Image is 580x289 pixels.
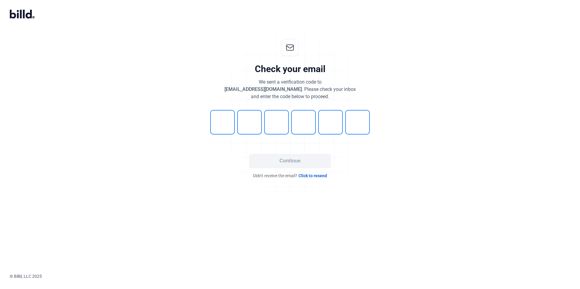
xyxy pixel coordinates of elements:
[10,273,580,279] div: © Billd, LLC 2025
[249,154,331,168] button: Continue
[298,173,327,179] span: Click to resend
[199,173,381,179] div: Didn't receive the email?
[224,86,302,92] span: [EMAIL_ADDRESS][DOMAIN_NAME]
[255,63,325,75] div: Check your email
[224,78,356,100] div: We sent a verification code to . Please check your inbox and enter the code below to proceed.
